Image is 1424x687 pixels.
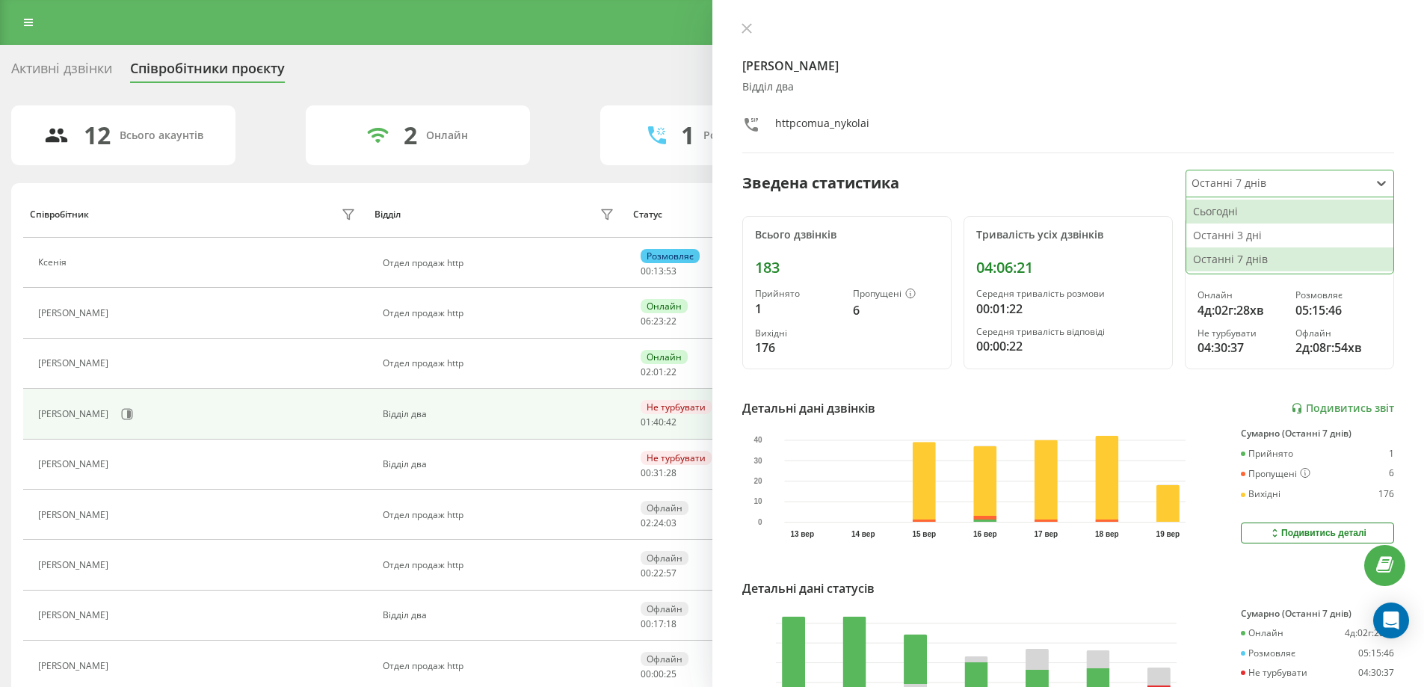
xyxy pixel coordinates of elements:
[38,409,112,419] div: [PERSON_NAME]
[742,172,899,194] div: Зведена статистика
[1186,200,1393,224] div: Сьогодні
[976,327,1160,337] div: Середня тривалість відповіді
[375,209,401,220] div: Відділ
[1198,339,1283,357] div: 04:30:37
[38,510,112,520] div: [PERSON_NAME]
[973,530,997,538] text: 16 вер
[1241,428,1394,439] div: Сумарно (Останні 7 днів)
[1269,527,1366,539] div: Подивитись деталі
[1241,449,1293,459] div: Прийнято
[641,265,651,277] span: 00
[976,337,1160,355] div: 00:00:22
[38,459,112,469] div: [PERSON_NAME]
[653,668,664,680] span: 00
[666,366,676,378] span: 22
[853,289,939,301] div: Пропущені
[1186,247,1393,271] div: Останні 7 днів
[666,265,676,277] span: 53
[641,669,676,680] div: : :
[641,451,712,465] div: Не турбувати
[1345,628,1394,638] div: 4д:02г:28хв
[641,266,676,277] div: : :
[641,517,651,529] span: 02
[753,477,762,485] text: 20
[755,339,841,357] div: 176
[38,358,112,369] div: [PERSON_NAME]
[653,567,664,579] span: 22
[1358,668,1394,678] div: 04:30:37
[1198,301,1283,319] div: 4д:02г:28хв
[641,299,688,313] div: Онлайн
[1241,489,1280,499] div: Вихідні
[383,358,618,369] div: Отдел продаж http
[38,610,112,620] div: [PERSON_NAME]
[38,308,112,318] div: [PERSON_NAME]
[641,366,651,378] span: 02
[1241,523,1394,543] button: Подивитись деталі
[426,129,468,142] div: Онлайн
[742,57,1395,75] h4: [PERSON_NAME]
[38,661,112,671] div: [PERSON_NAME]
[790,530,814,538] text: 13 вер
[1295,290,1381,301] div: Розмовляє
[1156,530,1180,538] text: 19 вер
[703,129,776,142] div: Розмовляють
[1034,530,1058,538] text: 17 вер
[755,229,939,241] div: Всього дзвінків
[383,258,618,268] div: Отдел продаж http
[641,652,688,666] div: Офлайн
[1198,328,1283,339] div: Не турбувати
[383,560,618,570] div: Отдел продаж http
[641,568,676,579] div: : :
[641,417,676,428] div: : :
[753,436,762,444] text: 40
[633,209,662,220] div: Статус
[912,530,936,538] text: 15 вер
[1186,224,1393,247] div: Останні 3 дні
[666,617,676,630] span: 18
[653,617,664,630] span: 17
[120,129,203,142] div: Всього акаунтів
[84,121,111,150] div: 12
[742,579,875,597] div: Детальні дані статусів
[1378,489,1394,499] div: 176
[383,610,618,620] div: Відділ два
[653,517,664,529] span: 24
[641,551,688,565] div: Офлайн
[681,121,694,150] div: 1
[383,409,618,419] div: Відділ два
[753,497,762,505] text: 10
[383,459,618,469] div: Відділ два
[666,567,676,579] span: 57
[753,457,762,465] text: 30
[404,121,417,150] div: 2
[383,661,618,671] div: Отдел продаж http
[853,301,939,319] div: 6
[1295,339,1381,357] div: 2д:08г:54хв
[641,518,676,529] div: : :
[1389,449,1394,459] div: 1
[653,466,664,479] span: 31
[1198,290,1283,301] div: Онлайн
[1291,402,1394,415] a: Подивитись звіт
[666,315,676,327] span: 22
[742,81,1395,93] div: Відділ два
[1389,468,1394,480] div: 6
[976,259,1160,277] div: 04:06:21
[666,466,676,479] span: 28
[130,61,285,84] div: Співробітники проєкту
[742,399,875,417] div: Детальні дані дзвінків
[641,466,651,479] span: 00
[1241,628,1283,638] div: Онлайн
[641,400,712,414] div: Не турбувати
[641,315,651,327] span: 06
[641,668,651,680] span: 00
[976,229,1160,241] div: Тривалість усіх дзвінків
[755,289,841,299] div: Прийнято
[641,501,688,515] div: Офлайн
[641,468,676,478] div: : :
[641,350,688,364] div: Онлайн
[653,416,664,428] span: 40
[755,259,939,277] div: 183
[38,560,112,570] div: [PERSON_NAME]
